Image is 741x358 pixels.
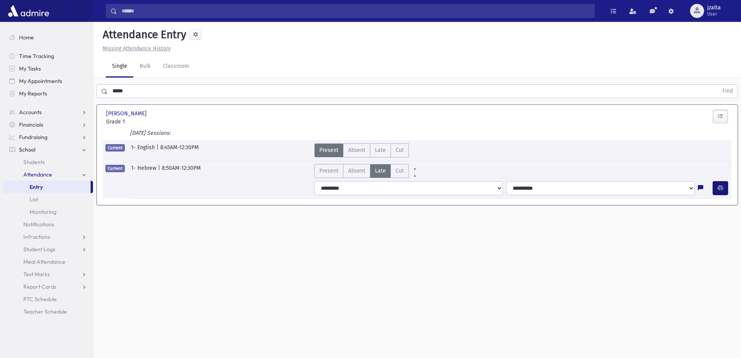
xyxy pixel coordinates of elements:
span: Time Tracking [19,53,54,60]
span: 1- English [131,143,156,157]
h5: Attendance Entry [100,28,186,41]
span: Teacher Schedule [23,308,67,315]
span: Monitoring [30,208,56,215]
span: [PERSON_NAME] [106,109,148,118]
a: Attendance [3,168,93,181]
a: All Prior [409,164,421,170]
a: List [3,193,93,206]
a: Entry [3,181,91,193]
span: Entry [30,183,43,190]
a: Teacher Schedule [3,305,93,318]
span: Attendance [23,171,52,178]
span: jzalta [707,5,721,11]
span: Meal Attendance [23,258,65,265]
a: Fundraising [3,131,93,143]
span: List [30,196,38,203]
a: Bulk [133,56,157,78]
a: Financials [3,118,93,131]
span: Grade 1 [106,118,203,126]
div: AttTypes [314,143,409,157]
a: Missing Attendance History [100,45,171,52]
a: Classroom [157,56,195,78]
a: Students [3,156,93,168]
span: Present [319,146,338,154]
span: 8:50AM-12:30PM [162,164,201,178]
span: Notifications [23,221,54,228]
a: Meal Attendance [3,256,93,268]
a: Home [3,31,93,44]
div: AttTypes [314,164,421,178]
span: Report Cards [23,283,56,290]
span: Current [105,165,125,172]
input: Search [117,4,594,18]
span: | [158,164,162,178]
span: My Reports [19,90,47,97]
a: Single [106,56,133,78]
a: My Appointments [3,75,93,87]
u: Missing Attendance History [103,45,171,52]
a: Time Tracking [3,50,93,62]
span: Present [319,167,338,175]
span: Current [105,144,125,152]
span: Student Logs [23,246,55,253]
a: All Later [409,170,421,176]
a: Notifications [3,218,93,231]
span: My Appointments [19,78,62,85]
a: Report Cards [3,280,93,293]
span: Cut [396,146,404,154]
span: Late [375,146,386,154]
span: | [156,143,160,157]
span: 1- Hebrew [131,164,158,178]
a: PTC Schedule [3,293,93,305]
a: My Tasks [3,62,93,75]
span: Infractions [23,233,50,240]
i: [DATE] Sessions: [130,130,170,136]
span: PTC Schedule [23,296,57,303]
span: Accounts [19,109,42,116]
span: Fundraising [19,134,47,141]
a: Accounts [3,106,93,118]
span: User [707,11,721,17]
span: Test Marks [23,271,50,278]
span: Financials [19,121,43,128]
span: Home [19,34,34,41]
span: School [19,146,35,153]
a: Test Marks [3,268,93,280]
a: Monitoring [3,206,93,218]
span: Absent [348,167,365,175]
button: Find [718,85,737,98]
span: 8:45AM-12:30PM [160,143,199,157]
span: My Tasks [19,65,41,72]
a: School [3,143,93,156]
a: My Reports [3,87,93,100]
span: Cut [396,167,404,175]
span: Absent [348,146,365,154]
span: Students [23,159,45,166]
span: Late [375,167,386,175]
img: AdmirePro [6,3,51,19]
a: Infractions [3,231,93,243]
a: Student Logs [3,243,93,256]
